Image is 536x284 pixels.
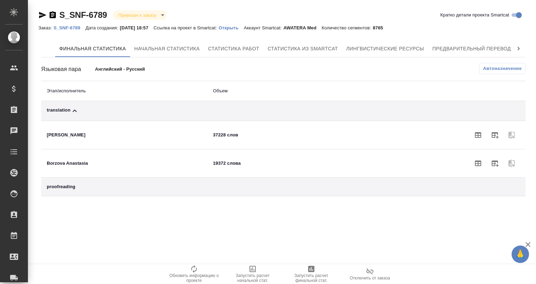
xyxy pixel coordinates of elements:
td: Borzova Anastasia [41,149,207,178]
div: proofreading [47,183,202,190]
div: Языковая пара [41,65,95,73]
span: Кратко детали проекта Smartcat [440,12,509,19]
div: Toggle Row Expanded [47,107,202,115]
span: Посмотреть статистику [470,127,486,143]
span: Посмотреть статистику [470,155,486,172]
button: Скопировать ссылку [49,11,57,19]
button: Автоназначение [479,63,526,74]
div: Привязан к заказу [113,10,167,20]
span: Нет исполнителей для сравнения [503,127,520,143]
p: Дата создания: [85,25,120,30]
a: Открыть [218,24,244,30]
span: Автоназначение [483,65,522,72]
span: Начальная статистика [134,44,200,53]
span: 🙏 [514,247,526,262]
p: Количество сегментов: [322,25,373,30]
span: Предварительный перевод [432,44,511,53]
span: Статистика из Smartcat [268,44,338,53]
p: [DATE] 18:57 [120,25,154,30]
th: Объем [207,81,331,101]
a: S_SNF-6789 [53,24,85,30]
td: 37228 слов [207,121,331,149]
span: Статистика работ [208,44,259,53]
th: Этап/исполнитель [41,81,207,101]
p: Открыть [218,25,244,30]
span: Нет исполнителей для сравнения [503,155,520,172]
p: Аккаунт Smartcat: [244,25,283,30]
span: Лингвистические ресурсы [346,44,424,53]
a: S_SNF-6789 [59,10,107,20]
p: Ссылка на проект в Smartcat: [154,25,218,30]
td: [PERSON_NAME] [41,121,207,149]
button: 🙏 [512,246,529,263]
p: AWATERA Med [283,25,322,30]
span: Финальная статистика [59,44,126,53]
td: 19372 слова [207,149,331,178]
p: Заказ: [38,25,53,30]
span: Скопировать статистику в работу [486,155,503,172]
p: 8765 [373,25,388,30]
button: Привязан к заказу [116,12,158,18]
p: S_SNF-6789 [53,25,85,30]
span: Скопировать статистику в работу [486,127,503,143]
p: Английский - Русский [95,66,202,73]
button: Скопировать ссылку для ЯМессенджера [38,11,47,19]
